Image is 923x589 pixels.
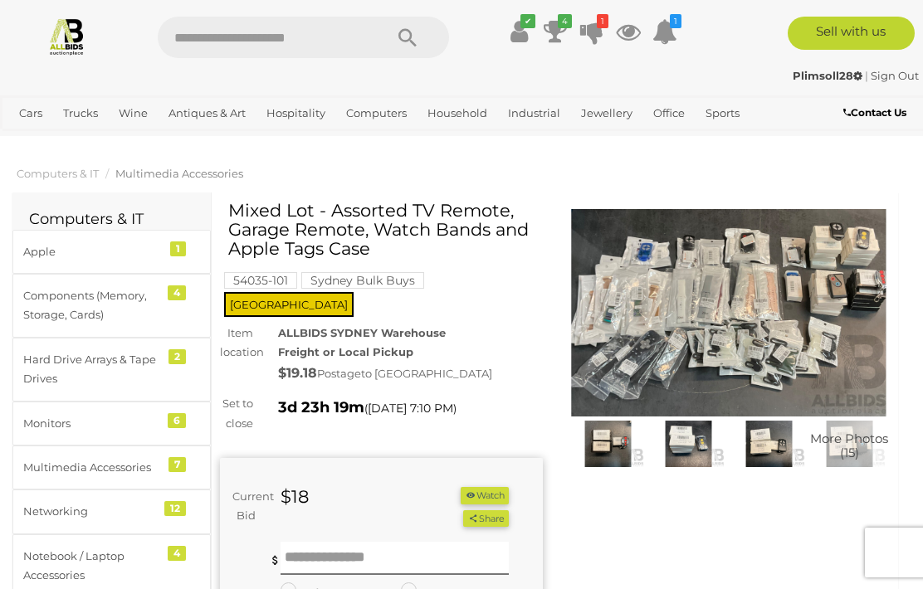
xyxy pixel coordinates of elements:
[208,324,266,363] div: Item location
[12,127,144,154] a: [GEOGRAPHIC_DATA]
[12,100,49,127] a: Cars
[12,230,211,274] a: Apple 1
[12,338,211,402] a: Hard Drive Arrays & Tape Drives 2
[23,547,160,586] div: Notebook / Laptop Accessories
[793,69,865,82] a: Plimsoll28
[278,365,317,381] strong: $19.18
[647,100,691,127] a: Office
[278,326,446,339] strong: ALLBIDS SYDNEY Warehouse
[224,272,297,289] mark: 54035-101
[168,546,186,561] div: 4
[843,106,906,119] b: Contact Us
[278,398,364,416] strong: 3d 23h 19m
[699,100,746,127] a: Sports
[652,17,677,46] a: 1
[670,14,681,28] i: 1
[543,17,568,46] a: 4
[168,457,186,472] div: 7
[115,167,243,180] a: Multimedia Accessories
[224,292,354,317] span: [GEOGRAPHIC_DATA]
[813,421,886,467] img: Mixed Lot - Assorted TV Remote, Garage Remote, Watch Bands and Apple Tags Case
[220,487,268,526] div: Current Bid
[843,104,911,122] a: Contact Us
[520,14,535,28] i: ✔
[421,100,494,127] a: Household
[278,362,543,386] div: Postage
[12,489,211,533] a: Networking 12
[228,201,539,258] h1: Mixed Lot - Assorted TV Remote, Garage Remote, Watch Bands and Apple Tags Case
[572,421,644,467] img: Mixed Lot - Assorted TV Remote, Garage Remote, Watch Bands and Apple Tags Case
[339,100,413,127] a: Computers
[224,274,297,287] a: 54035-101
[23,502,160,521] div: Networking
[278,345,413,358] strong: Freight or Local Pickup
[301,272,424,289] mark: Sydney Bulk Buys
[23,350,160,389] div: Hard Drive Arrays & Tape Drives
[501,100,567,127] a: Industrial
[461,487,509,504] li: Watch this item
[170,241,186,256] div: 1
[12,445,211,489] a: Multimedia Accessories 7
[579,17,604,46] a: 1
[56,100,105,127] a: Trucks
[810,432,888,460] span: More Photos (15)
[29,212,194,228] h2: Computers & IT
[47,17,86,56] img: Allbids.com.au
[112,100,154,127] a: Wine
[23,286,160,325] div: Components (Memory, Storage, Cards)
[12,274,211,338] a: Components (Memory, Storage, Cards) 4
[164,501,186,516] div: 12
[23,242,160,261] div: Apple
[813,421,886,467] a: More Photos(15)
[368,401,453,416] span: [DATE] 7:10 PM
[12,402,211,445] a: Monitors 6
[652,421,725,467] img: Mixed Lot - Assorted TV Remote, Garage Remote, Watch Bands and Apple Tags Case
[574,100,639,127] a: Jewellery
[793,69,862,82] strong: Plimsoll28
[871,69,919,82] a: Sign Out
[301,274,424,287] a: Sydney Bulk Buys
[568,209,891,416] img: Mixed Lot - Assorted TV Remote, Garage Remote, Watch Bands and Apple Tags Case
[788,17,915,50] a: Sell with us
[260,100,332,127] a: Hospitality
[162,100,252,127] a: Antiques & Art
[461,487,509,504] button: Watch
[463,510,509,528] button: Share
[23,458,160,477] div: Multimedia Accessories
[361,367,492,380] span: to [GEOGRAPHIC_DATA]
[733,421,805,467] img: Mixed Lot - Assorted TV Remote, Garage Remote, Watch Bands and Apple Tags Case
[168,349,186,364] div: 2
[281,486,309,507] strong: $18
[558,14,572,28] i: 4
[168,285,186,300] div: 4
[597,14,608,28] i: 1
[364,402,457,415] span: ( )
[23,414,160,433] div: Monitors
[17,167,99,180] a: Computers & IT
[366,17,449,58] button: Search
[208,394,266,433] div: Set to close
[168,413,186,428] div: 6
[506,17,531,46] a: ✔
[865,69,868,82] span: |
